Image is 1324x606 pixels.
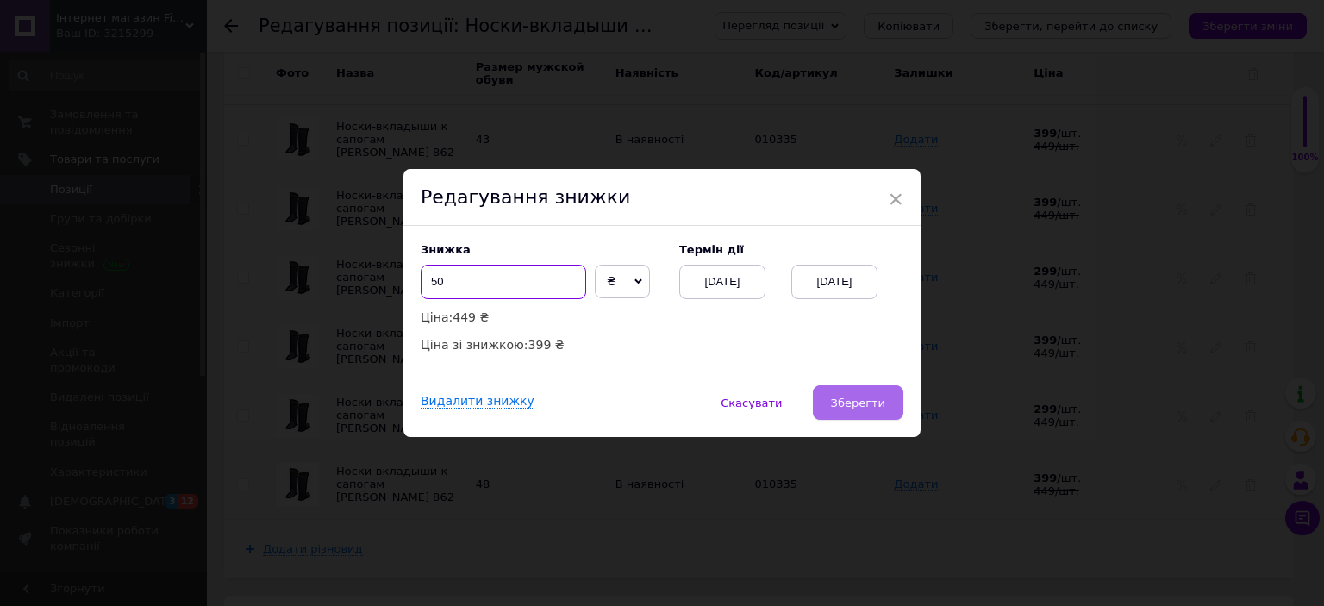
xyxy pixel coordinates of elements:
[421,335,662,354] p: Ціна зі знижкою:
[421,186,630,208] span: Редагування знижки
[421,243,471,256] span: Знижка
[791,265,877,299] div: [DATE]
[679,265,765,299] div: [DATE]
[831,397,885,409] span: Зберегти
[453,310,489,324] span: 449 ₴
[421,265,586,299] input: 0
[679,243,903,256] label: Термін дії
[607,274,616,288] span: ₴
[888,184,903,214] span: ×
[703,385,800,420] button: Скасувати
[17,17,758,36] body: Редактор, EC59D1D7-A01F-4677-AB68-831B1C17259C
[813,385,903,420] button: Зберегти
[421,394,534,409] div: Видалити знижку
[421,308,662,327] p: Ціна:
[528,338,565,352] span: 399 ₴
[17,19,503,33] span: Запасные вкладыши для сапог Lemigo модели Grenlander 862. Изготовлены из фетра.
[721,397,782,409] span: Скасувати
